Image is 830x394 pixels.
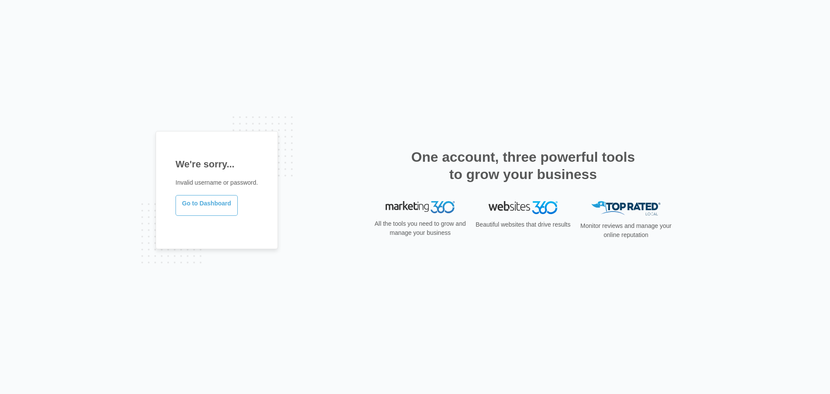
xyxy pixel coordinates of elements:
p: All the tools you need to grow and manage your business [372,219,469,237]
h2: One account, three powerful tools to grow your business [409,148,638,183]
p: Monitor reviews and manage your online reputation [578,221,674,240]
img: Marketing 360 [386,201,455,213]
p: Beautiful websites that drive results [475,220,571,229]
img: Top Rated Local [591,201,661,215]
img: Websites 360 [488,201,558,214]
h1: We're sorry... [176,157,258,171]
a: Go to Dashboard [176,195,238,216]
p: Invalid username or password. [176,178,258,187]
